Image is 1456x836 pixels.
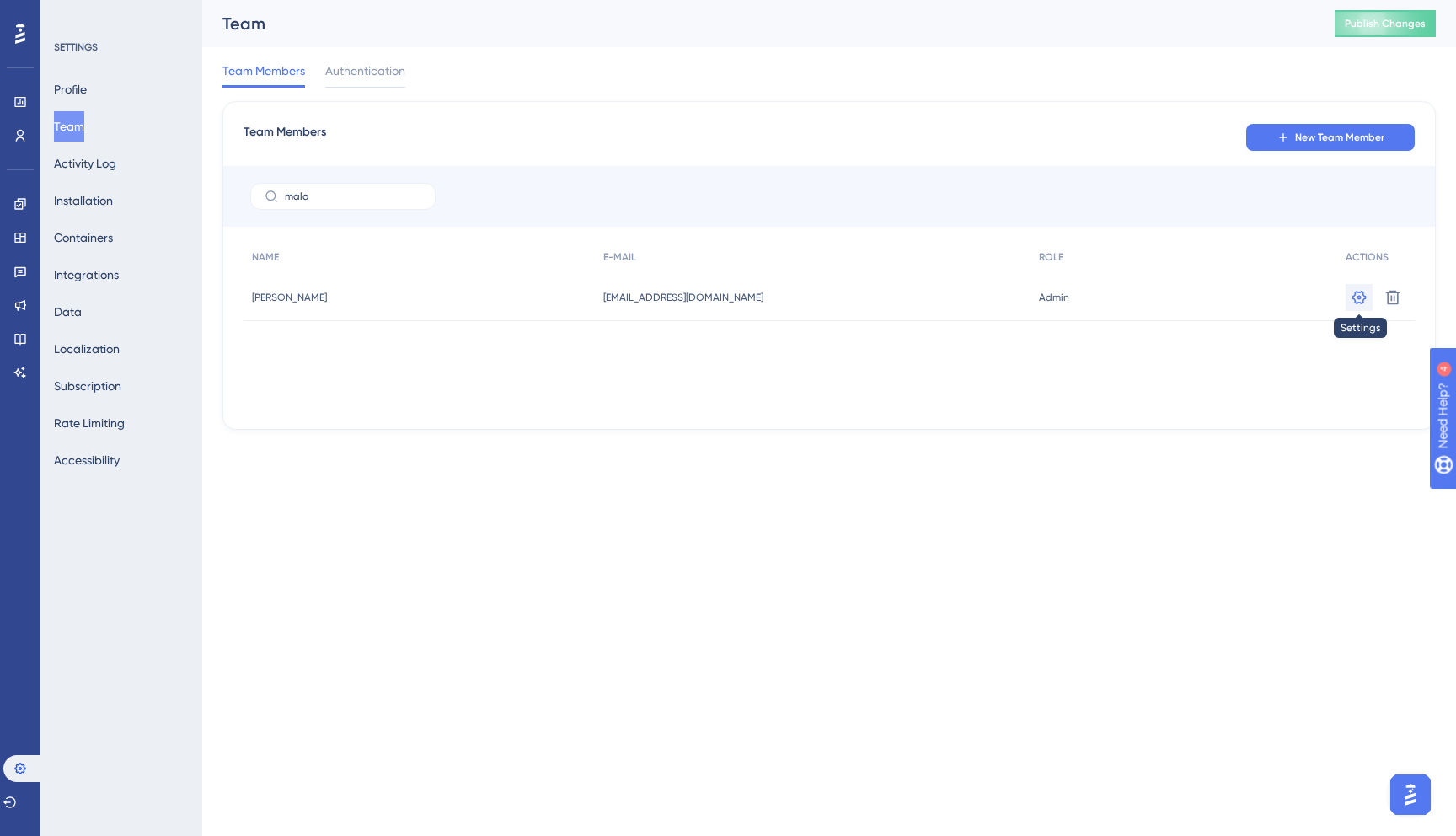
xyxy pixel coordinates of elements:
span: New Team Member [1295,131,1384,144]
button: Installation [54,185,113,216]
span: Team Members [222,61,305,81]
button: Subscription [54,371,121,401]
span: Need Help? [40,4,105,24]
button: Publish Changes [1335,10,1436,37]
button: Containers [54,222,113,253]
iframe: UserGuiding AI Assistant Launcher [1385,769,1436,820]
span: ACTIONS [1346,250,1389,264]
button: Data [54,297,82,327]
span: Authentication [325,61,405,81]
span: [PERSON_NAME] [252,291,327,304]
button: Accessibility [54,445,120,475]
span: NAME [252,250,279,264]
button: Activity Log [54,148,116,179]
button: Integrations [54,260,119,290]
span: Publish Changes [1345,17,1426,30]
button: Profile [54,74,87,104]
span: ROLE [1039,250,1063,264]
span: [EMAIL_ADDRESS][DOMAIN_NAME] [603,291,763,304]
span: Team Members [244,122,326,153]
div: 4 [117,8,122,22]
span: E-MAIL [603,250,636,264]
input: Search [285,190,421,202]
button: Rate Limiting [54,408,125,438]
button: Localization [54,334,120,364]
button: Team [54,111,84,142]
div: Team [222,12,1293,35]
button: New Team Member [1246,124,1415,151]
span: Admin [1039,291,1069,304]
div: SETTINGS [54,40,190,54]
